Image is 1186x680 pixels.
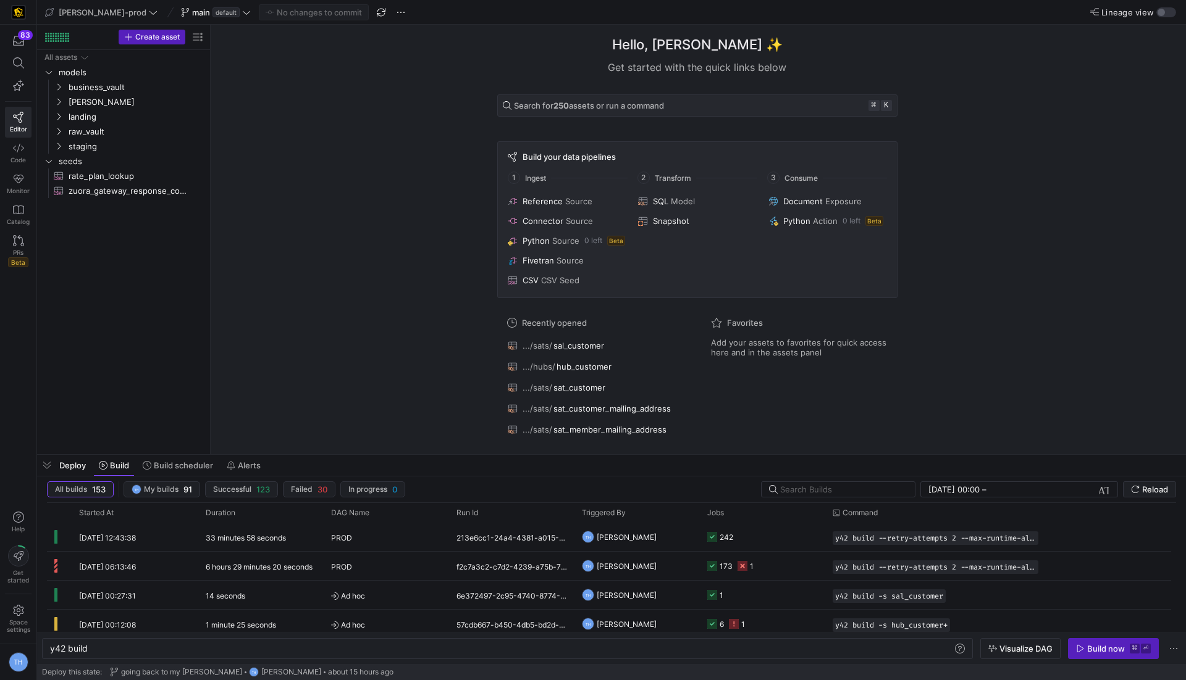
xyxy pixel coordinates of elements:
[597,523,657,552] span: [PERSON_NAME]
[653,196,668,206] span: SQL
[392,484,397,494] span: 0
[93,455,135,476] button: Build
[989,484,1070,494] input: End datetime
[843,508,878,517] span: Command
[843,217,860,225] span: 0 left
[523,152,616,162] span: Build your data pipelines
[553,404,671,413] span: sat_customer_mailing_address
[42,154,205,168] div: Press SPACE to select this row.
[449,523,574,551] div: 213e6cc1-24a4-4381-a015-0f5fe15d867e
[11,525,26,533] span: Help
[780,484,905,494] input: Search Builds
[59,460,86,470] span: Deploy
[110,460,129,470] span: Build
[865,216,883,226] span: Beta
[523,362,555,371] span: .../hubs/
[783,196,823,206] span: Document
[291,485,313,494] span: Failed
[1130,644,1140,653] kbd: ⌘
[192,7,210,17] span: main
[514,101,664,110] span: Search for assets or run a command
[766,194,889,209] button: DocumentExposure
[50,643,88,653] span: y42 build
[132,484,141,494] div: TH
[42,50,205,65] div: Press SPACE to select this row.
[79,591,136,600] span: [DATE] 00:27:31
[582,618,594,630] div: TH
[523,255,554,265] span: Fivetran
[522,318,587,328] span: Recently opened
[565,196,592,206] span: Source
[505,359,686,375] button: .../hubs/hub_customer
[206,591,245,600] y42-duration: 14 seconds
[552,236,579,246] span: Source
[205,481,278,497] button: Successful123
[636,194,759,209] button: SQLModel
[42,168,205,183] div: Press SPACE to select this row.
[5,30,32,52] button: 83
[261,668,321,676] span: [PERSON_NAME]
[523,404,552,413] span: .../sats/
[582,560,594,572] div: TH
[449,581,574,609] div: 6e372497-2c95-4740-8774-3796ac802b72
[10,125,27,133] span: Editor
[8,257,28,267] span: Beta
[318,484,327,494] span: 30
[206,508,235,517] span: Duration
[505,379,686,396] button: .../sats/sat_customer
[340,481,405,497] button: In progress0
[79,508,114,517] span: Started At
[42,168,205,183] a: rate_plan_lookup​​​​​​
[1141,644,1151,653] kbd: ⏎
[813,216,838,226] span: Action
[497,94,898,117] button: Search for250assets or run a command⌘k
[5,230,32,272] a: PRsBeta
[206,533,286,542] y42-duration: 33 minutes 58 seconds
[206,620,276,629] y42-duration: 1 minute 25 seconds
[7,218,30,225] span: Catalog
[541,275,579,285] span: CSV Seed
[1101,7,1154,17] span: Lineage view
[523,196,563,206] span: Reference
[69,125,203,139] span: raw_vault
[999,644,1053,653] span: Visualize DAG
[597,552,657,581] span: [PERSON_NAME]
[928,484,980,494] input: Start datetime
[92,484,106,494] span: 153
[137,455,219,476] button: Build scheduler
[597,610,657,639] span: [PERSON_NAME]
[1087,644,1125,653] div: Build now
[557,255,584,265] span: Source
[5,138,32,168] a: Code
[523,341,552,350] span: .../sats/
[720,552,733,581] div: 173
[124,481,200,497] button: THMy builds91
[582,589,594,601] div: TH
[221,455,266,476] button: Alerts
[42,109,205,124] div: Press SPACE to select this row.
[42,139,205,154] div: Press SPACE to select this row.
[523,275,539,285] span: CSV
[7,569,29,584] span: Get started
[835,534,1036,542] span: y42 build --retry-attempts 2 --max-runtime-all 1h
[653,216,689,226] span: Snapshot
[5,107,32,138] a: Editor
[584,236,602,245] span: 0 left
[331,523,352,552] span: PROD
[7,618,30,633] span: Space settings
[9,652,28,672] div: TH
[720,523,733,552] div: 242
[835,563,1036,571] span: y42 build --retry-attempts 2 --max-runtime-all 1h
[612,35,783,55] h1: Hello, [PERSON_NAME] ✨
[5,199,32,230] a: Catalog
[523,236,550,246] span: Python
[835,621,948,629] span: y42 build -s hub_customer+
[178,4,254,20] button: maindefault
[249,667,259,677] div: TH
[707,508,724,517] span: Jobs
[449,552,574,580] div: f2c7a3c2-c7d2-4239-a75b-7529fb26b00c
[42,668,102,676] span: Deploy this state:
[505,400,686,417] button: .../sats/sat_customer_mailing_address
[5,541,32,589] button: Getstarted
[55,485,87,494] span: All builds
